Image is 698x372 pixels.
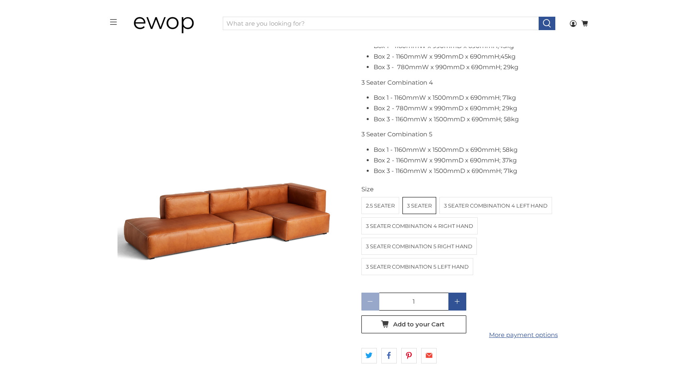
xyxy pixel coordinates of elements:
button: Add to your Cart [361,315,466,333]
li: Box 1 - 1160mmW x 1500mmD x 690mmH; 71kg [374,93,581,103]
span: Box 2 - [374,53,394,60]
label: 2.5 Seater [362,197,399,214]
li: 45kg [374,52,581,61]
span: Add to your Cart [393,321,444,328]
li: Box 2 - 1160mmW x 990mmD x 690mmH; 37kg [374,156,581,165]
a: More payment options [471,330,576,340]
li: Box 1 - 1160mmW x 1500mmD x 690mmH; 58kg [374,145,581,155]
label: 3 Seater Combination 5 Right Hand [362,238,476,254]
label: 3 Seater Combination 5 Left Hand [362,258,473,275]
li: Box 2 - 780mmW x 990mmD x 690mmH; 29kg [374,104,581,113]
a: HAY Office Mags Soft Leather Sofa [117,82,337,302]
li: Box 3 - 1160mmW x 1500mmD x 690mmH; 58kg [374,115,581,124]
label: 3 Seater Combination 4 Right Hand [362,218,477,234]
label: 3 Seater Combination 4 Left Hand [440,197,552,214]
li: Box 3 - 1160mmW x 1500mmD x 690mmH; 71kg [374,166,581,176]
span: 1160mmW x 990mmD x 690mmH; [396,53,500,60]
div: Size [361,185,581,194]
label: 3 Seater [403,197,436,214]
span: Box 1 - 1160mmW x 990mmD x 690mmH; [374,42,499,50]
li: Box 3 - 780mmW x 990mmD x 690mmH; 29kg [374,63,581,72]
input: What are you looking for? [223,17,539,31]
